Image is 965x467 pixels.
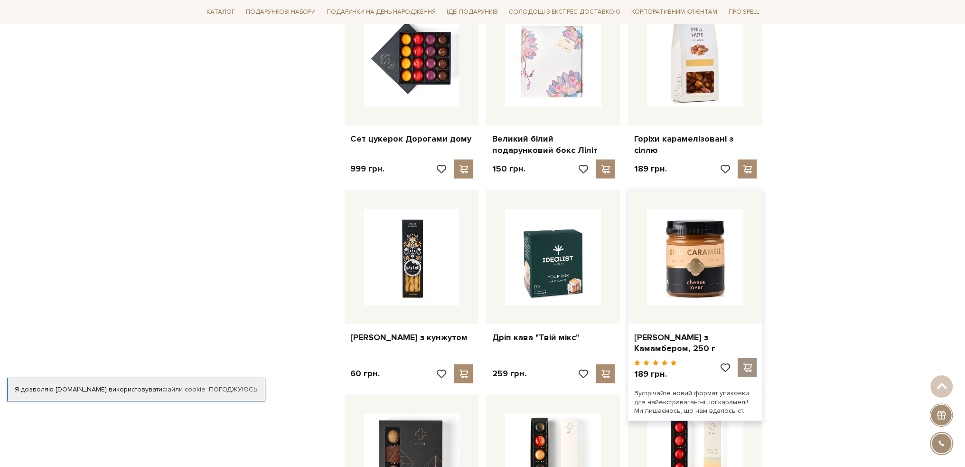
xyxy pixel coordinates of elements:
[505,4,624,20] a: Солодощі з експрес-доставкою
[634,332,757,354] a: [PERSON_NAME] з Камамбером, 250 г
[8,385,265,394] div: Я дозволяю [DOMAIN_NAME] використовувати
[505,10,601,107] img: Великий білий подарунковий бокс Ліліт
[242,5,319,19] a: Подарункові набори
[350,163,384,174] p: 999 грн.
[634,163,666,174] p: 189 грн.
[162,385,206,393] a: файли cookie
[505,209,601,305] img: Дріп кава "Твій мікс"
[350,133,473,144] a: Сет цукерок Дорогами дому
[492,163,525,174] p: 150 грн.
[203,5,239,19] a: Каталог
[634,369,677,380] p: 189 грн.
[492,133,615,156] a: Великий білий подарунковий бокс Ліліт
[628,5,721,19] a: Корпоративним клієнтам
[209,385,257,394] a: Погоджуюсь
[724,5,762,19] a: Про Spell
[364,209,460,305] img: Грісіні з кунжутом
[350,332,473,343] a: [PERSON_NAME] з кунжутом
[323,5,440,19] a: Подарунки на День народження
[492,332,615,343] a: Дріп кава "Твій мікс"
[634,133,757,156] a: Горіхи карамелізовані з сіллю
[628,383,762,421] div: Зустрічайте новий формат упаковки для найекстравагантнішої карамелі! Ми пишаємось, що нам вдалось...
[443,5,502,19] a: Ідеї подарунків
[492,368,526,379] p: 259 грн.
[350,368,380,379] p: 60 грн.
